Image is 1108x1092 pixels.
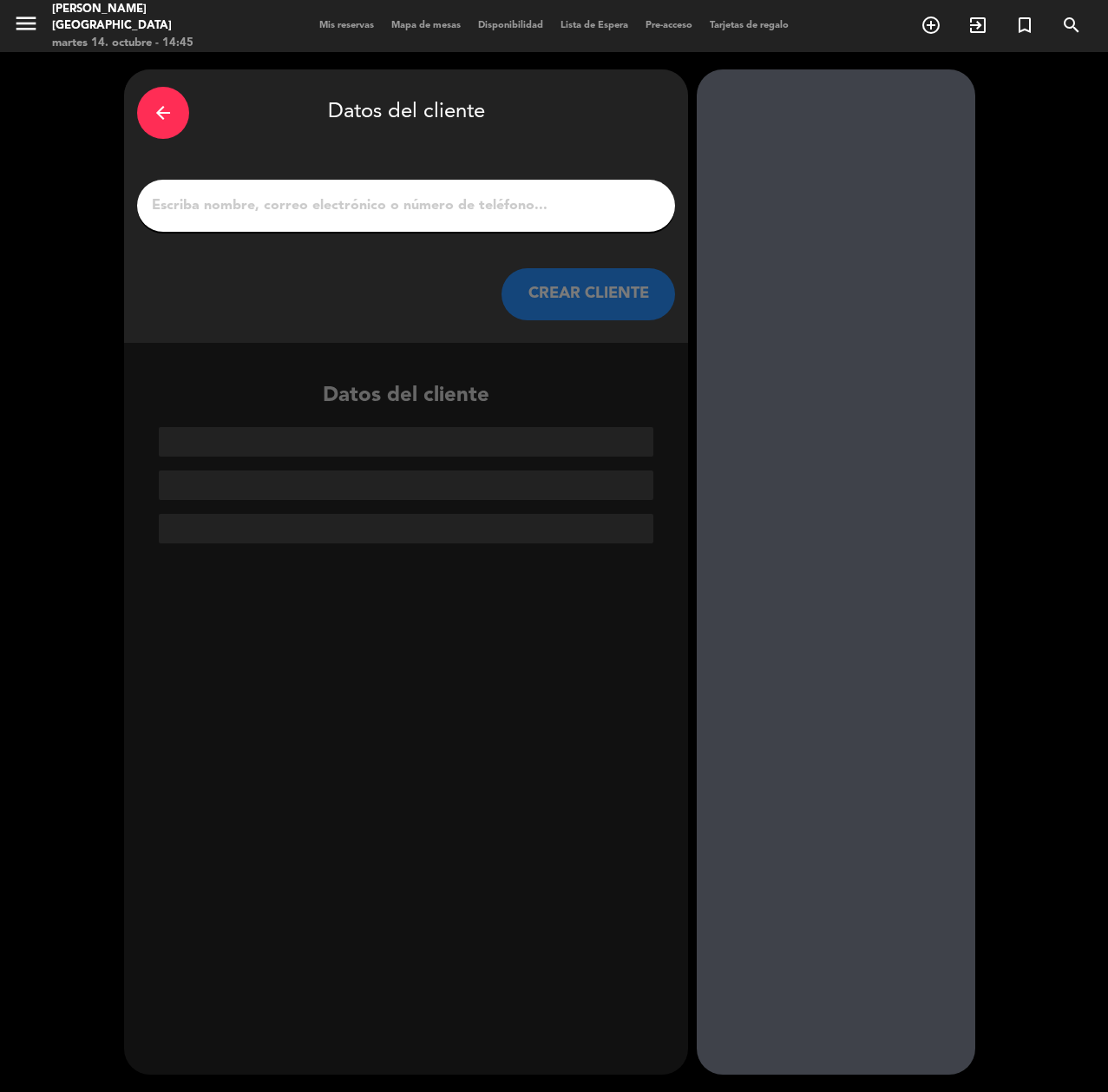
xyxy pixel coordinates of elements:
span: Lista de Espera [552,21,637,30]
div: Datos del cliente [137,82,675,143]
span: Disponibilidad [469,21,552,30]
span: Mis reservas [311,21,383,30]
span: Pre-acceso [637,21,701,30]
div: [PERSON_NAME][GEOGRAPHIC_DATA] [52,1,264,35]
button: menu [13,10,39,43]
div: martes 14. octubre - 14:45 [52,35,264,52]
i: exit_to_app [967,15,988,36]
span: Mapa de mesas [383,21,469,30]
span: Tarjetas de regalo [701,21,797,30]
i: turned_in_not [1014,15,1035,36]
div: Datos del cliente [124,379,688,543]
i: add_circle_outline [921,15,941,36]
input: Escriba nombre, correo electrónico o número de teléfono... [150,194,662,218]
i: search [1061,15,1082,36]
i: menu [13,10,39,36]
button: CREAR CLIENTE [502,268,675,320]
i: arrow_back [153,102,174,123]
